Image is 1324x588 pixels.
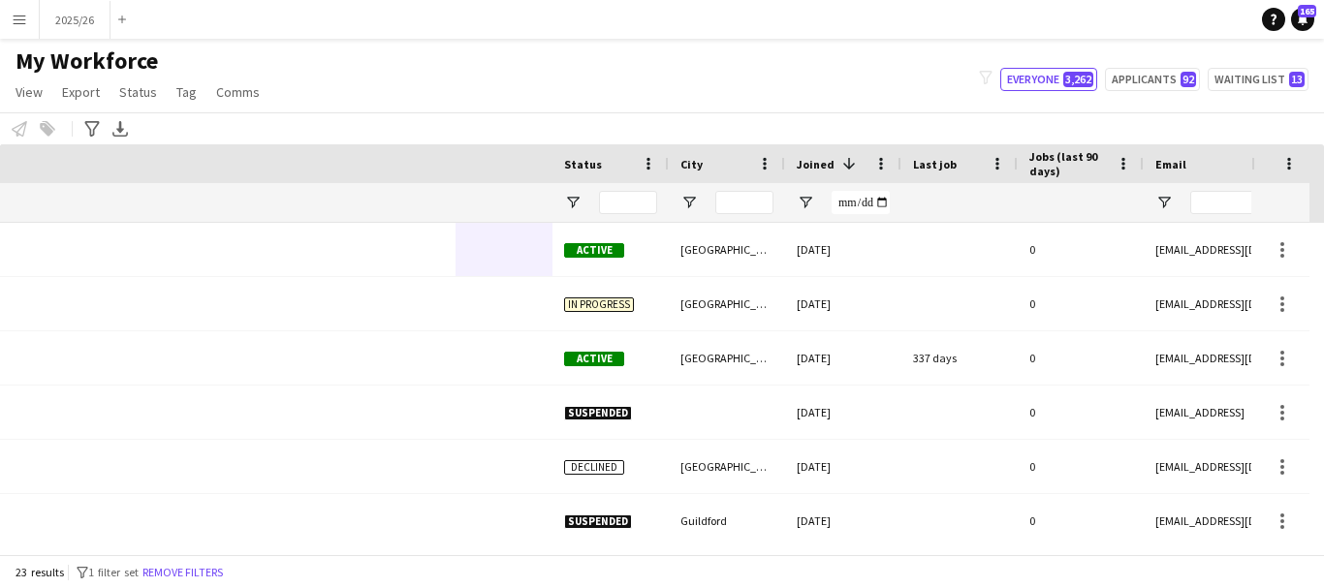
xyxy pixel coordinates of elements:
button: Waiting list13 [1208,68,1308,91]
div: [DATE] [785,494,901,547]
input: City Filter Input [715,191,773,214]
span: Export [62,83,100,101]
a: Comms [208,79,268,105]
div: 0 [1018,494,1144,547]
button: Applicants92 [1105,68,1200,91]
span: In progress [564,297,634,312]
span: Joined [797,157,835,171]
input: Status Filter Input [599,191,657,214]
a: View [8,79,50,105]
a: 165 [1291,8,1314,31]
app-action-btn: Advanced filters [80,117,104,140]
div: 337 days [901,331,1018,385]
div: [GEOGRAPHIC_DATA] [669,331,785,385]
span: Active [564,352,624,366]
span: Active [564,243,624,258]
a: Export [54,79,108,105]
span: Declined [564,460,624,475]
div: 0 [1018,386,1144,439]
button: Open Filter Menu [797,194,814,211]
span: City [680,157,703,171]
span: 165 [1298,5,1316,17]
div: 0 [1018,277,1144,330]
a: Tag [169,79,205,105]
span: Tag [176,83,197,101]
div: [DATE] [785,331,901,385]
span: 1 filter set [88,565,139,579]
span: My Workforce [16,46,158,76]
div: [DATE] [785,386,901,439]
input: Joined Filter Input [832,191,890,214]
div: [GEOGRAPHIC_DATA] [669,223,785,276]
a: Status [111,79,165,105]
app-action-btn: Export XLSX [109,117,132,140]
button: Open Filter Menu [680,194,698,211]
button: Everyone3,262 [1000,68,1097,91]
div: 0 [1018,440,1144,493]
span: 13 [1289,72,1305,87]
div: [GEOGRAPHIC_DATA] [669,277,785,330]
button: 2025/26 [40,1,110,39]
span: Suspended [564,406,632,420]
div: [GEOGRAPHIC_DATA] [669,440,785,493]
span: Jobs (last 90 days) [1029,149,1109,178]
button: Open Filter Menu [564,194,582,211]
span: Last job [913,157,957,171]
button: Remove filters [139,562,227,583]
span: Status [119,83,157,101]
span: Email [1155,157,1186,171]
div: 0 [1018,331,1144,385]
div: [DATE] [785,277,901,330]
div: [DATE] [785,440,901,493]
span: Comms [216,83,260,101]
span: 3,262 [1063,72,1093,87]
span: View [16,83,43,101]
div: [DATE] [785,223,901,276]
div: Guildford [669,494,785,547]
span: Suspended [564,514,632,529]
div: 0 [1018,223,1144,276]
span: Status [564,157,602,171]
button: Open Filter Menu [1155,194,1173,211]
span: 92 [1181,72,1196,87]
